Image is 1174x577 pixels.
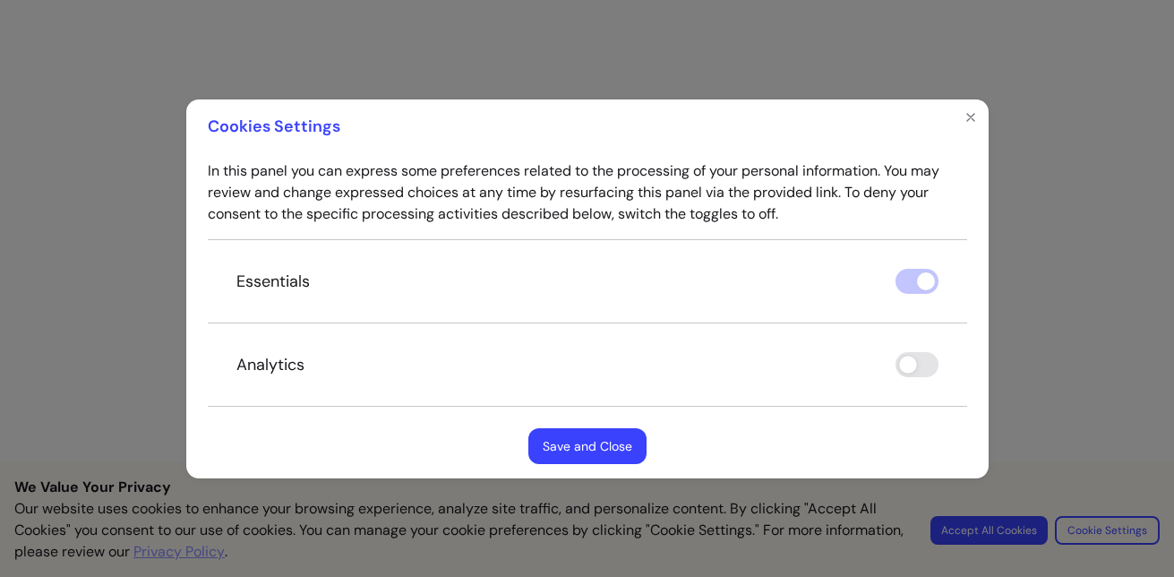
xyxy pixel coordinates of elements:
header: Cookies Settings [186,99,989,153]
p: In this panel you can express some preferences related to the processing of your personal informa... [208,160,967,225]
p: Analytics [236,352,304,377]
p: Essentials [236,269,310,294]
button: Close [956,103,985,132]
button: Save and Close [528,428,647,464]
